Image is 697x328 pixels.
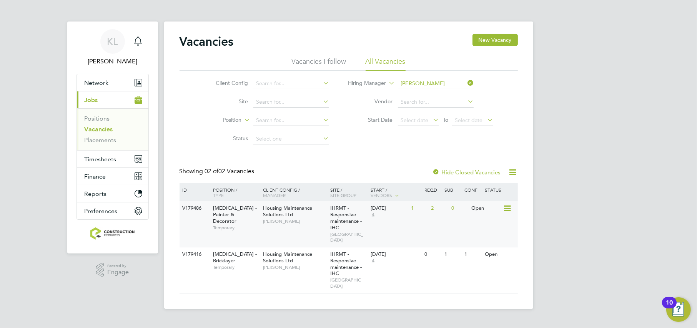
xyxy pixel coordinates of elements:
a: Placements [85,136,116,144]
input: Search for... [398,78,474,89]
label: Hiring Manager [342,80,386,87]
span: Site Group [330,192,356,198]
li: Vacancies I follow [292,57,346,71]
button: Reports [77,185,148,202]
button: Open Resource Center, 10 new notifications [666,297,691,322]
div: Jobs [77,108,148,150]
span: [PERSON_NAME] [263,264,326,270]
div: Start / [369,183,423,202]
span: 4 [371,258,376,264]
span: [GEOGRAPHIC_DATA] [330,277,367,289]
div: 1 [409,201,429,215]
span: 02 of [205,167,219,175]
span: Manager [263,192,286,198]
span: Reports [85,190,107,197]
span: 02 Vacancies [205,167,255,175]
span: Preferences [85,207,118,215]
button: Finance [77,168,148,185]
button: Network [77,74,148,91]
div: 2 [429,201,449,215]
span: [MEDICAL_DATA] - Painter & Decorator [213,205,257,224]
span: Select date [455,117,482,124]
input: Search for... [398,97,474,108]
span: Housing Maintenance Solutions Ltd [263,251,312,264]
input: Search for... [253,97,329,108]
input: Search for... [253,115,329,126]
h2: Vacancies [180,34,234,49]
div: [DATE] [371,251,421,258]
label: Site [204,98,248,105]
button: Preferences [77,202,148,219]
button: New Vacancy [472,34,518,46]
span: [GEOGRAPHIC_DATA] [330,231,367,243]
input: Search for... [253,78,329,89]
a: Vacancies [85,126,113,133]
span: [MEDICAL_DATA] - Bricklayer [213,251,257,264]
span: Kate Lomax [77,57,149,66]
div: V179416 [181,247,208,262]
button: Timesheets [77,151,148,167]
div: 0 [423,247,442,262]
span: Vendors [371,192,392,198]
span: IHRMT - Responsive maintenance - IHC [330,205,362,231]
span: Type [213,192,224,198]
label: Hide Closed Vacancies [433,169,501,176]
span: Housing Maintenance Solutions Ltd [263,205,312,218]
a: Go to home page [77,227,149,240]
div: ID [181,183,208,196]
span: Network [85,79,109,86]
input: Select one [253,134,329,144]
span: Powered by [107,263,129,269]
div: Open [469,201,503,215]
nav: Main navigation [67,22,158,253]
a: KL[PERSON_NAME] [77,29,149,66]
label: Position [197,116,241,124]
div: 0 [449,201,469,215]
span: Engage [107,269,129,276]
div: Site / [328,183,369,202]
span: To [441,115,451,125]
li: All Vacancies [366,57,406,71]
span: Temporary [213,264,259,270]
span: Temporary [213,225,259,231]
span: KL [107,36,118,46]
span: IHRMT - Responsive maintenance - IHC [330,251,362,277]
div: Showing [180,167,256,176]
div: V179486 [181,201,208,215]
span: Finance [85,173,106,180]
span: [PERSON_NAME] [263,218,326,224]
span: Jobs [85,96,98,104]
div: Position / [207,183,261,202]
a: Powered byEngage [96,263,129,277]
div: Reqd [423,183,442,196]
a: Positions [85,115,110,122]
div: Conf [463,183,483,196]
label: Vendor [348,98,393,105]
button: Jobs [77,91,148,108]
div: 1 [442,247,462,262]
div: Status [483,183,516,196]
img: construction-resources-logo-retina.png [90,227,135,240]
div: 1 [463,247,483,262]
label: Status [204,135,248,142]
div: Client Config / [261,183,328,202]
span: Timesheets [85,156,116,163]
div: Open [483,247,516,262]
div: 10 [666,303,673,313]
div: Sub [442,183,462,196]
span: Select date [401,117,428,124]
span: 4 [371,212,376,218]
label: Client Config [204,80,248,86]
label: Start Date [348,116,393,123]
div: [DATE] [371,205,407,212]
